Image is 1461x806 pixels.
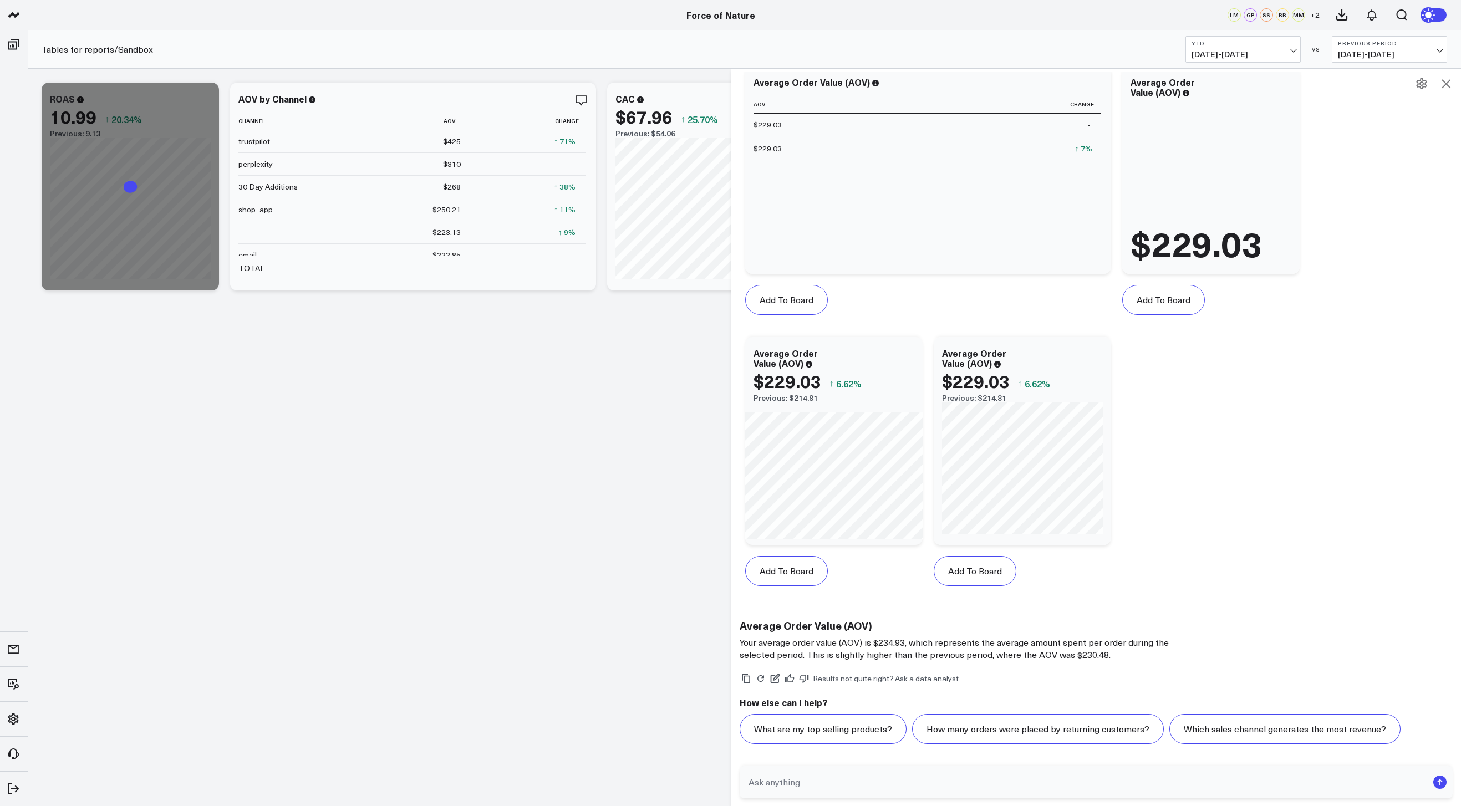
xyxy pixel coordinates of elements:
th: Channel [238,112,349,130]
div: $268 [443,181,461,192]
button: Add To Board [745,285,828,315]
div: $223.13 [432,227,461,238]
div: 10.99 [50,106,96,126]
div: - [1088,119,1091,130]
span: ↑ [105,112,109,126]
div: RR [1276,8,1289,22]
button: Previous Period[DATE]-[DATE] [1332,36,1447,63]
th: Change [864,95,1101,114]
div: LM [1228,8,1241,22]
div: GP [1244,8,1257,22]
a: Ask a data analyst [895,675,959,682]
span: + 2 [1310,11,1320,19]
a: Log Out [3,779,24,799]
div: Previous: $214.81 [942,394,1103,402]
input: Ask anything [746,772,1428,792]
button: Which sales channel generates the most revenue? [1169,714,1401,744]
span: 6.62% [836,378,862,390]
div: $67.96 [615,106,673,126]
div: CAC [615,93,635,105]
div: ↑ 9% [558,227,576,238]
div: - [573,159,576,170]
a: Tables for reports/Sandbox [42,43,153,55]
h2: How else can I help? [740,696,1453,708]
span: 20.34% [111,113,142,125]
div: $229.03 [942,371,1010,391]
div: ↑ 7% [1075,143,1092,154]
span: 25.70% [688,113,718,125]
div: $310 [443,159,461,170]
button: Add To Board [745,556,828,586]
button: Copy [740,672,753,685]
div: - [238,227,241,238]
button: YTD[DATE]-[DATE] [1185,36,1301,63]
span: [DATE] - [DATE] [1192,50,1295,59]
div: shop_app [238,204,273,215]
b: Previous Period [1338,40,1441,47]
div: Previous: 9.13 [50,129,211,138]
button: How many orders were placed by returning customers? [912,714,1164,744]
p: Your average order value (AOV) is $234.93, which represents the average amount spent per order du... [740,636,1183,661]
div: perplexity [238,159,273,170]
button: +2 [1308,8,1321,22]
div: $250.21 [432,204,461,215]
div: MM [1292,8,1305,22]
span: [DATE] - [DATE] [1338,50,1441,59]
div: Average Order Value (AOV) [942,347,1006,369]
b: YTD [1192,40,1295,47]
div: Average Order Value (AOV) [1131,76,1195,98]
div: Previous: $54.06 [615,129,776,138]
h3: Average Order Value (AOV) [740,619,1183,631]
th: Aov [349,112,471,130]
span: ↑ [681,112,685,126]
span: ↑ [829,376,834,391]
div: TOTAL [238,263,264,274]
span: 6.62% [1025,378,1050,390]
div: trustpilot [238,136,270,147]
div: ROAS [50,93,75,105]
div: $229.03 [1131,226,1262,260]
div: VS [1306,46,1326,53]
span: ↑ [1018,376,1022,391]
div: Average Order Value (AOV) [754,347,818,369]
span: Results not quite right? [813,673,894,683]
div: - [573,249,576,261]
div: ↑ 71% [554,136,576,147]
div: ↑ 11% [554,204,576,215]
th: Aov [754,95,864,114]
div: Previous: $214.81 [754,394,914,402]
div: $425 [443,136,461,147]
div: SS [1260,8,1273,22]
div: AOV by Channel [238,93,307,105]
div: $229.03 [754,371,821,391]
div: ↑ 38% [554,181,576,192]
th: Change [471,112,586,130]
div: $229.03 [754,119,782,130]
button: Add To Board [934,556,1016,586]
div: email [238,249,257,261]
div: 30 Day Additions [238,181,298,192]
div: $229.03 [754,143,782,154]
button: Add To Board [1122,285,1205,315]
div: Average Order Value (AOV) [754,76,870,88]
a: Force of Nature [686,9,755,21]
button: What are my top selling products? [740,714,907,744]
div: $222.85 [432,249,461,261]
